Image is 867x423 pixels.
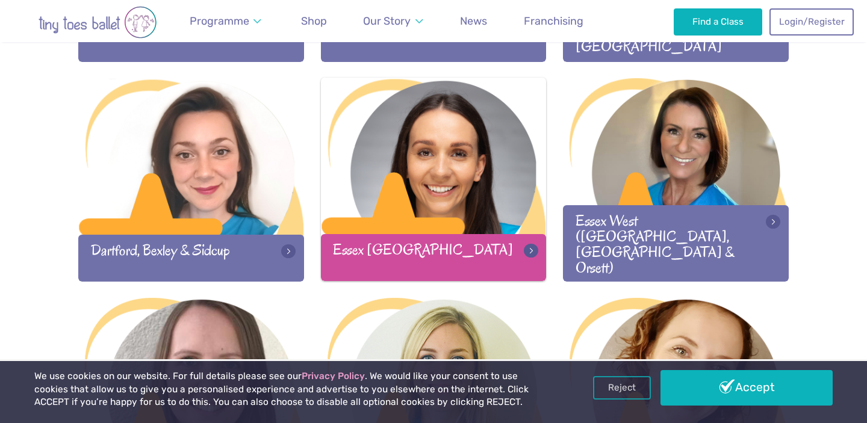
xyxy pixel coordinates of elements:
a: Reject [593,376,651,399]
span: News [460,14,487,27]
a: Our Story [358,8,429,35]
img: tiny toes ballet [13,6,182,39]
a: Programme [184,8,267,35]
span: Programme [190,14,249,27]
span: Shop [301,14,327,27]
p: We use cookies on our website. For full details please see our . We would like your consent to us... [34,370,553,409]
span: Our Story [363,14,411,27]
a: Login/Register [769,8,854,35]
div: Essex [GEOGRAPHIC_DATA] [321,234,547,280]
a: Franchising [518,8,589,35]
a: Accept [660,370,833,405]
div: Dartford, Bexley & Sidcup [78,235,304,281]
a: Essex West ([GEOGRAPHIC_DATA], [GEOGRAPHIC_DATA] & Orsett) [563,78,789,281]
div: Essex West ([GEOGRAPHIC_DATA], [GEOGRAPHIC_DATA] & Orsett) [563,205,789,281]
a: Essex [GEOGRAPHIC_DATA] [321,78,547,280]
a: Privacy Policy [302,371,365,381]
a: Find a Class [674,8,762,35]
span: Franchising [524,14,583,27]
a: Dartford, Bexley & Sidcup [78,78,304,281]
a: Shop [296,8,332,35]
a: News [455,8,493,35]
